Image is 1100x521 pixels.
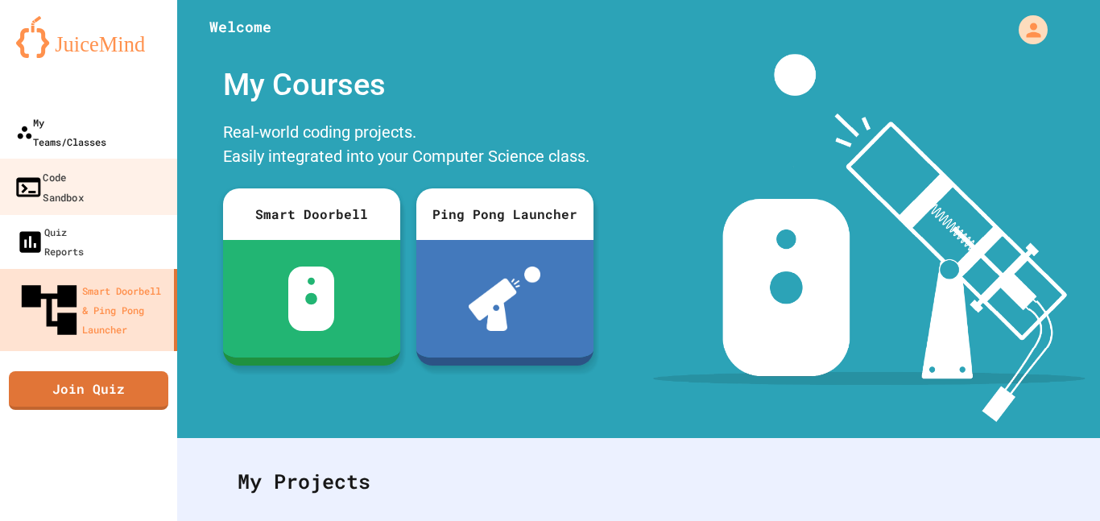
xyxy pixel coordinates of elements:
[16,222,84,261] div: Quiz Reports
[223,188,400,240] div: Smart Doorbell
[469,267,540,331] img: ppl-with-ball.png
[215,116,602,176] div: Real-world coding projects. Easily integrated into your Computer Science class.
[215,54,602,116] div: My Courses
[653,54,1085,422] img: banner-image-my-projects.png
[221,450,1056,513] div: My Projects
[416,188,593,240] div: Ping Pong Launcher
[16,277,167,343] div: Smart Doorbell & Ping Pong Launcher
[16,113,106,151] div: My Teams/Classes
[288,267,334,331] img: sdb-white.svg
[16,16,161,58] img: logo-orange.svg
[14,167,84,206] div: Code Sandbox
[9,371,168,410] a: Join Quiz
[1002,11,1052,48] div: My Account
